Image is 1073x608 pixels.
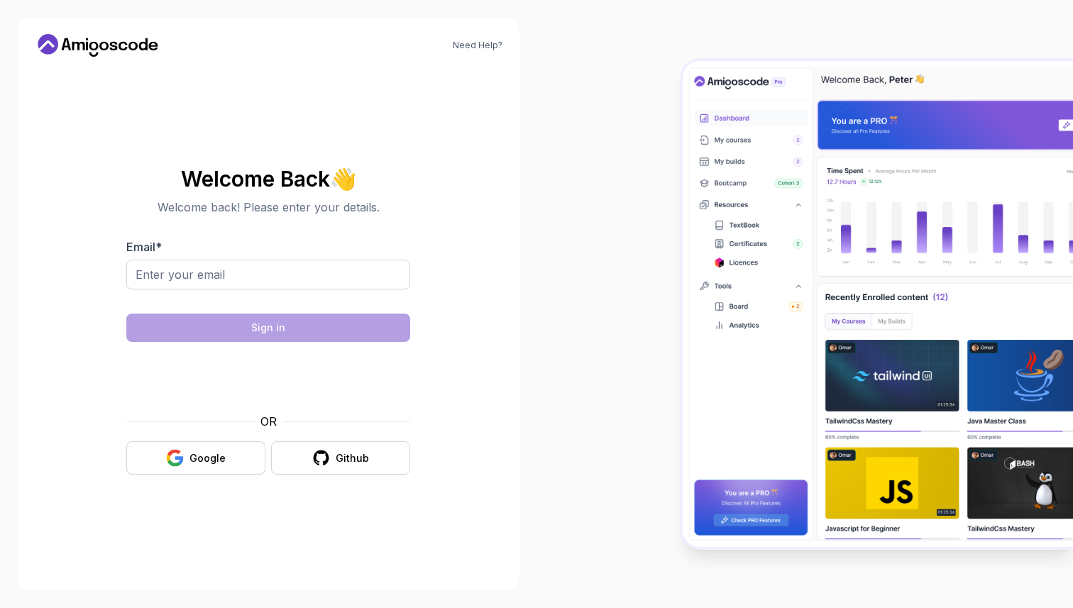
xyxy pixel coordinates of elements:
a: Home link [34,34,162,57]
button: Github [271,441,410,475]
div: Sign in [251,321,285,335]
label: Email * [126,240,162,254]
div: Github [336,451,369,465]
div: Google [189,451,226,465]
span: 👋 [328,164,360,194]
img: Amigoscode Dashboard [683,61,1073,548]
p: OR [260,413,277,430]
button: Sign in [126,314,410,342]
h2: Welcome Back [126,167,410,190]
iframe: Widget containing checkbox for hCaptcha security challenge [161,350,375,404]
p: Welcome back! Please enter your details. [126,199,410,216]
a: Need Help? [453,40,502,51]
input: Enter your email [126,260,410,289]
button: Google [126,441,265,475]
